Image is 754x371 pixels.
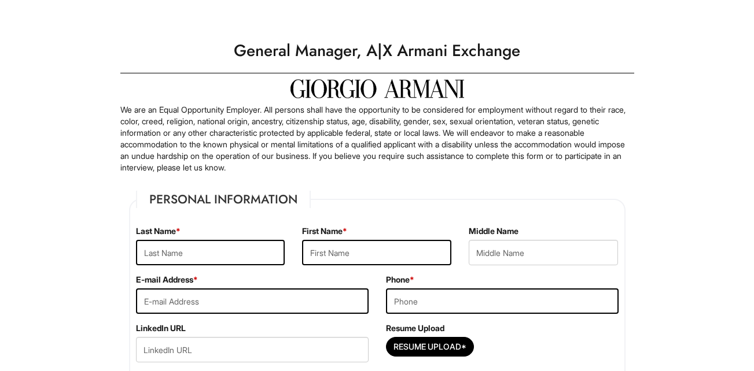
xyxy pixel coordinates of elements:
input: Middle Name [469,240,618,265]
input: LinkedIn URL [136,337,369,362]
legend: Personal Information [136,191,311,208]
label: E-mail Address [136,274,198,285]
p: We are an Equal Opportunity Employer. All persons shall have the opportunity to be considered for... [120,104,634,173]
label: Last Name [136,225,181,237]
input: First Name [302,240,451,265]
button: Resume Upload*Resume Upload* [386,337,474,357]
label: Middle Name [469,225,518,237]
input: Phone [386,288,619,314]
label: First Name [302,225,347,237]
input: Last Name [136,240,285,265]
label: Phone [386,274,414,285]
h1: General Manager, A|X Armani Exchange [115,35,640,67]
img: Giorgio Armani [290,79,464,98]
label: LinkedIn URL [136,322,186,334]
input: E-mail Address [136,288,369,314]
label: Resume Upload [386,322,444,334]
